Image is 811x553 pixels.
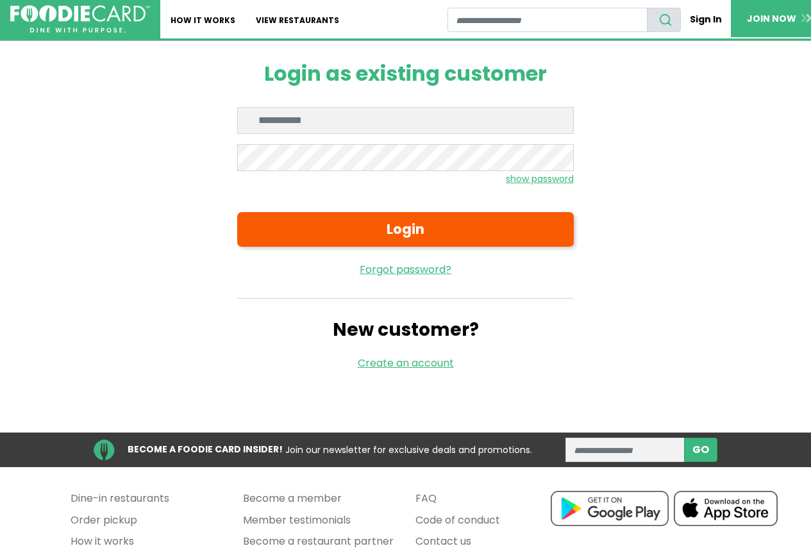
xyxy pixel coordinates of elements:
[681,8,731,31] a: Sign In
[237,62,574,86] h1: Login as existing customer
[71,509,224,531] a: Order pickup
[10,5,150,33] img: FoodieCard; Eat, Drink, Save, Donate
[71,531,224,552] a: How it works
[565,438,685,462] input: enter email address
[237,262,574,277] a: Forgot password?
[243,531,396,552] a: Become a restaurant partner
[243,509,396,531] a: Member testimonials
[415,488,569,509] a: FAQ
[415,531,569,552] a: Contact us
[243,488,396,509] a: Become a member
[237,212,574,247] button: Login
[415,509,569,531] a: Code of conduct
[71,488,224,509] a: Dine-in restaurants
[358,356,454,370] a: Create an account
[285,443,532,456] span: Join our newsletter for exclusive deals and promotions.
[647,8,681,32] button: search
[506,172,574,185] small: show password
[447,8,647,32] input: restaurant search
[237,319,574,341] h2: New customer?
[684,438,717,462] button: subscribe
[128,443,283,456] strong: BECOME A FOODIE CARD INSIDER!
